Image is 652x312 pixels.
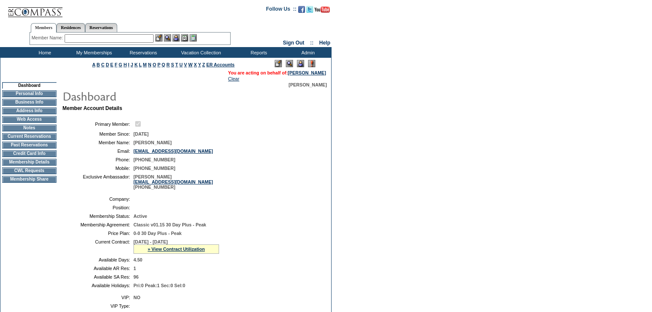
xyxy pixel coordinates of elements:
[184,62,187,67] a: V
[68,47,118,58] td: My Memberships
[133,214,147,219] span: Active
[153,62,156,67] a: O
[206,62,234,67] a: ER Accounts
[133,179,213,184] a: [EMAIL_ADDRESS][DOMAIN_NAME]
[143,62,147,67] a: M
[233,47,282,58] td: Reports
[97,62,100,67] a: B
[2,116,56,123] td: Web Access
[118,47,167,58] td: Reservations
[162,62,165,67] a: Q
[310,40,314,46] span: ::
[306,9,313,14] a: Follow us on Twitter
[115,62,118,67] a: F
[85,23,117,32] a: Reservations
[2,82,56,89] td: Dashboard
[148,247,205,252] a: » View Contract Utilization
[66,266,130,271] td: Available AR Res:
[101,62,104,67] a: C
[155,34,163,42] img: b_edit.gif
[66,257,130,262] td: Available Days:
[31,23,57,33] a: Members
[2,133,56,140] td: Current Reservations
[66,131,130,137] td: Member Since:
[32,34,65,42] div: Member Name:
[286,60,293,67] img: View Mode
[298,9,305,14] a: Become our fan on Facebook
[133,274,139,279] span: 96
[275,60,282,67] img: Edit Mode
[164,34,171,42] img: View
[66,274,130,279] td: Available SA Res:
[228,76,239,81] a: Clear
[133,131,148,137] span: [DATE]
[172,34,180,42] img: Impersonate
[314,6,330,13] img: Subscribe to our YouTube Channel
[66,222,130,227] td: Membership Agreement:
[179,62,183,67] a: U
[106,62,109,67] a: D
[66,174,130,190] td: Exclusive Ambassador:
[133,222,206,227] span: Classic v01.15 30 Day Plus - Peak
[308,60,315,67] img: Log Concern/Member Elevation
[133,174,213,190] span: [PERSON_NAME] [PHONE_NUMBER]
[2,107,56,114] td: Address Info
[2,125,56,131] td: Notes
[133,157,175,162] span: [PHONE_NUMBER]
[167,47,233,58] td: Vacation Collection
[62,87,233,104] img: pgTtlDashboard.gif
[266,5,296,15] td: Follow Us ::
[289,82,327,87] span: [PERSON_NAME]
[56,23,85,32] a: Residences
[171,62,174,67] a: S
[190,34,197,42] img: b_calculator.gif
[194,62,197,67] a: X
[62,105,122,111] b: Member Account Details
[297,60,304,67] img: Impersonate
[66,231,130,236] td: Price Plan:
[2,159,56,166] td: Membership Details
[283,40,304,46] a: Sign Out
[133,231,182,236] span: 0-0 30 Day Plus - Peak
[66,283,130,288] td: Available Holidays:
[66,166,130,171] td: Mobile:
[133,149,213,154] a: [EMAIL_ADDRESS][DOMAIN_NAME]
[166,62,170,67] a: R
[157,62,160,67] a: P
[134,62,138,67] a: K
[188,62,193,67] a: W
[133,283,185,288] span: Pri:0 Peak:1 Sec:0 Sel:0
[2,167,56,174] td: CWL Requests
[66,196,130,202] td: Company:
[319,40,330,46] a: Help
[124,62,127,67] a: H
[66,303,130,309] td: VIP Type:
[314,9,330,14] a: Subscribe to our YouTube Channel
[119,62,122,67] a: G
[66,157,130,162] td: Phone:
[181,34,188,42] img: Reservations
[133,140,172,145] span: [PERSON_NAME]
[2,142,56,149] td: Past Reservations
[133,295,140,300] span: NO
[282,47,332,58] td: Admin
[133,166,175,171] span: [PHONE_NUMBER]
[66,239,130,254] td: Current Contract:
[2,150,56,157] td: Credit Card Info
[2,176,56,183] td: Membership Share
[133,266,136,271] span: 1
[66,205,130,210] td: Position:
[2,99,56,106] td: Business Info
[133,257,142,262] span: 4.50
[66,140,130,145] td: Member Name:
[148,62,151,67] a: N
[66,295,130,300] td: VIP:
[175,62,178,67] a: T
[110,62,113,67] a: E
[92,62,95,67] a: A
[66,149,130,154] td: Email:
[202,62,205,67] a: Z
[306,6,313,13] img: Follow us on Twitter
[19,47,68,58] td: Home
[139,62,142,67] a: L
